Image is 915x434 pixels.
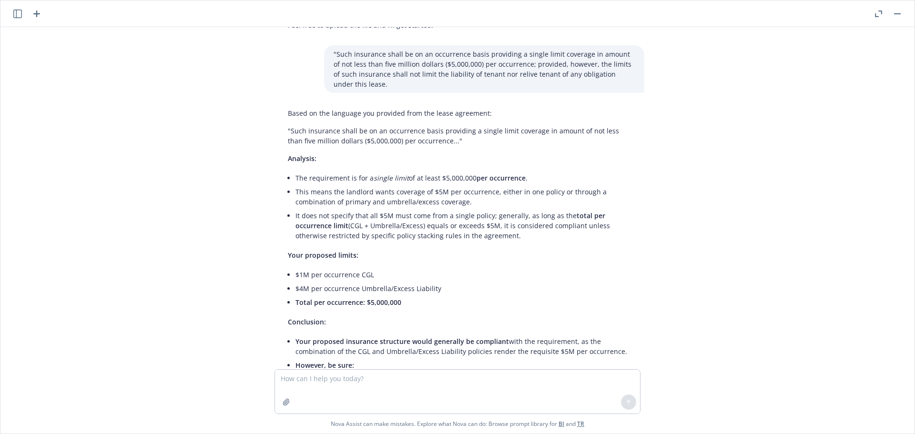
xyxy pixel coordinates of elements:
[559,420,564,428] a: BI
[334,49,635,89] p: "Such insurance shall be on an occurrence basis providing a single limit coverage in amount of no...
[374,173,409,182] em: single limit
[295,209,635,242] li: It does not specify that all $5M must come from a single policy; generally, as long as the (CGL +...
[295,185,635,209] li: This means the landlord wants coverage of $5M per occurrence, either in one policy or through a c...
[288,108,635,118] p: Based on the language you provided from the lease agreement:
[295,361,354,370] span: However, be sure:
[295,282,635,295] li: $4M per occurrence Umbrella/Excess Liability
[295,337,509,346] span: Your proposed insurance structure would generally be compliant
[295,298,401,307] span: Total per occurrence: $5,000,000
[288,154,316,163] span: Analysis:
[288,317,326,326] span: Conclusion:
[331,414,584,434] span: Nova Assist can make mistakes. Explore what Nova can do: Browse prompt library for and
[295,171,635,185] li: The requirement is for a of at least $5,000,000 .
[288,251,358,260] span: Your proposed limits:
[577,420,584,428] a: TR
[477,173,526,182] span: per occurrence
[288,126,635,146] p: "Such insurance shall be on an occurrence basis providing a single limit coverage in amount of no...
[295,268,635,282] li: $1M per occurrence CGL
[295,334,635,358] li: with the requirement, as the combination of the CGL and Umbrella/Excess Liability policies render...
